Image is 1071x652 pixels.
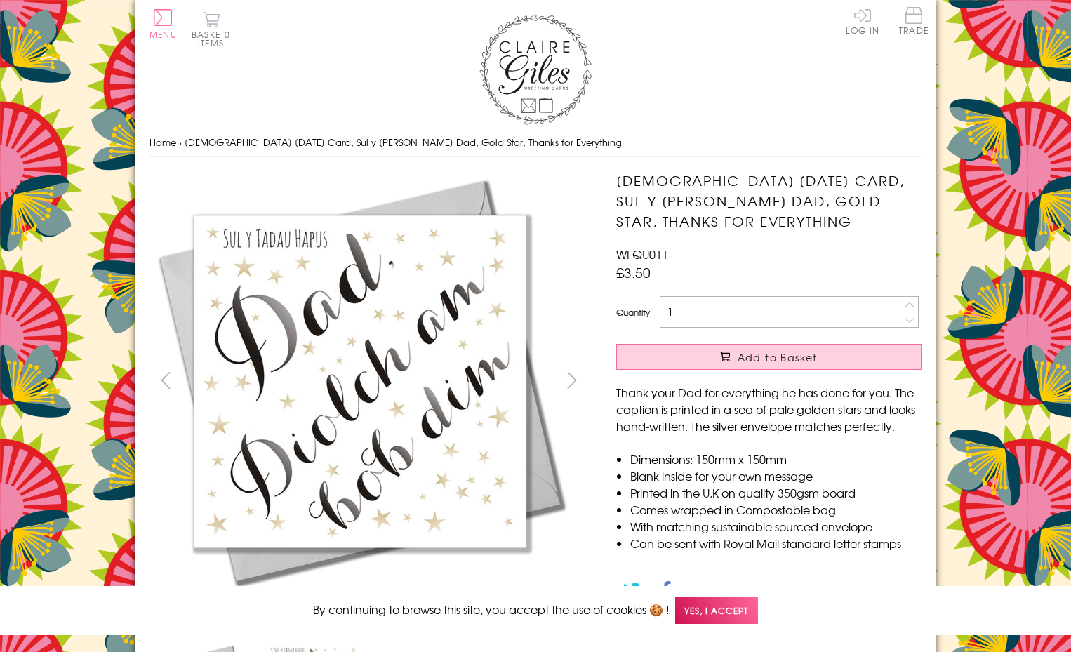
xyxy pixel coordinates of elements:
span: £3.50 [616,262,651,282]
li: With matching sustainable sourced envelope [630,518,922,535]
li: Printed in the U.K on quality 350gsm board [630,484,922,501]
li: Blank inside for your own message [630,467,922,484]
h1: [DEMOGRAPHIC_DATA] [DATE] Card, Sul y [PERSON_NAME] Dad, Gold Star, Thanks for Everything [616,171,922,231]
p: Thank your Dad for everything he has done for you. The caption is printed in a sea of pale golden... [616,384,922,434]
span: Trade [899,7,929,34]
nav: breadcrumbs [149,128,922,157]
li: Comes wrapped in Compostable bag [630,501,922,518]
a: Log In [846,7,879,34]
span: WFQU011 [616,246,668,262]
span: 0 items [198,28,230,49]
button: next [557,364,588,396]
button: Add to Basket [616,344,922,370]
a: Trade [899,7,929,37]
label: Quantity [616,306,650,319]
a: Home [149,135,176,149]
span: Add to Basket [738,350,818,364]
span: Yes, I accept [675,597,758,625]
button: Menu [149,9,177,39]
img: Welsh Father's Day Card, Sul y Tadau Hapus Dad, Gold Star, Thanks for Everything [149,171,571,592]
button: prev [149,364,181,396]
li: Dimensions: 150mm x 150mm [630,451,922,467]
img: Claire Giles Greetings Cards [479,14,592,125]
span: [DEMOGRAPHIC_DATA] [DATE] Card, Sul y [PERSON_NAME] Dad, Gold Star, Thanks for Everything [185,135,622,149]
button: Basket0 items [192,11,230,47]
span: › [179,135,182,149]
li: Can be sent with Royal Mail standard letter stamps [630,535,922,552]
span: Menu [149,28,177,41]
